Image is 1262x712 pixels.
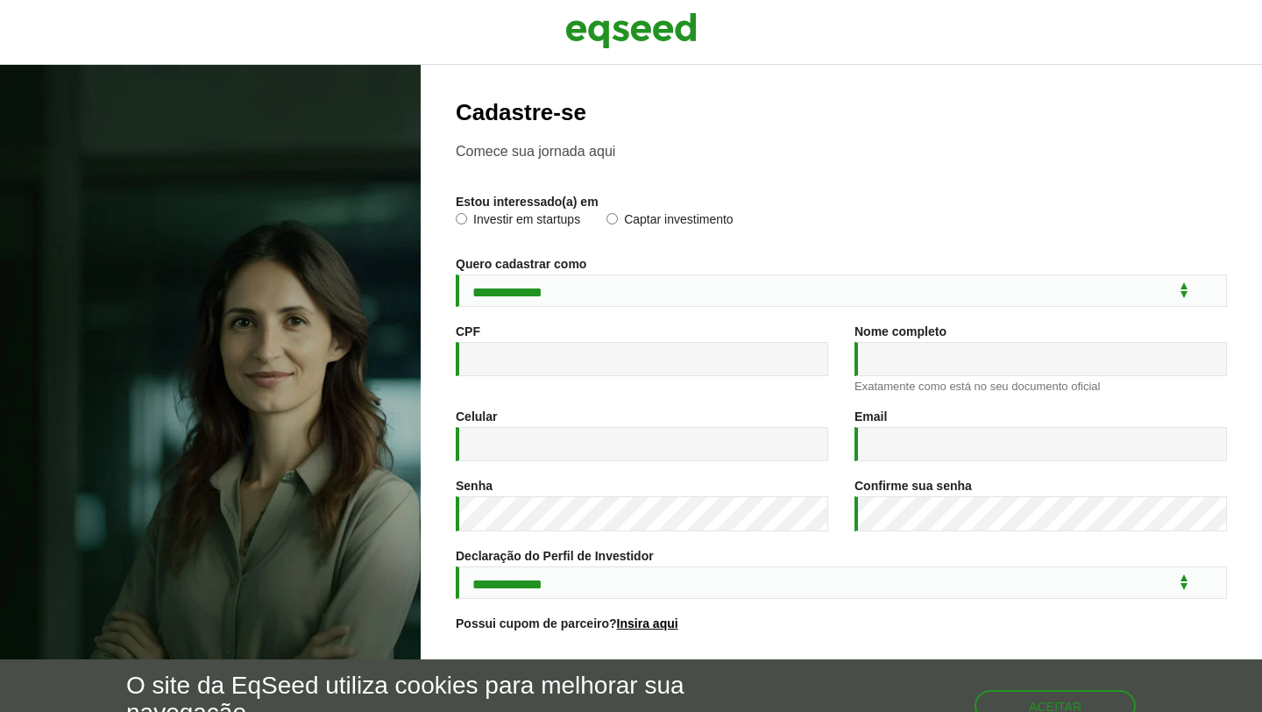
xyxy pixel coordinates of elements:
input: Investir em startups [456,213,467,224]
label: Possui cupom de parceiro? [456,617,678,630]
label: CPF [456,325,480,338]
a: Insira aqui [617,617,678,630]
label: Estou interessado(a) em [456,196,599,208]
label: Email [854,410,887,423]
div: Exatamente como está no seu documento oficial [854,381,1227,392]
label: Investir em startups [456,213,580,231]
h2: Cadastre-se [456,100,1227,125]
img: EqSeed Logo [565,9,697,53]
p: Comece sua jornada aqui [456,143,1227,160]
label: Senha [456,480,493,492]
label: Confirme sua senha [854,480,972,492]
label: Captar investimento [606,213,734,231]
label: Quero cadastrar como [456,258,586,270]
label: Declaração do Perfil de Investidor [456,550,654,562]
input: Captar investimento [606,213,618,224]
label: Celular [456,410,497,423]
label: Nome completo [854,325,946,338]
